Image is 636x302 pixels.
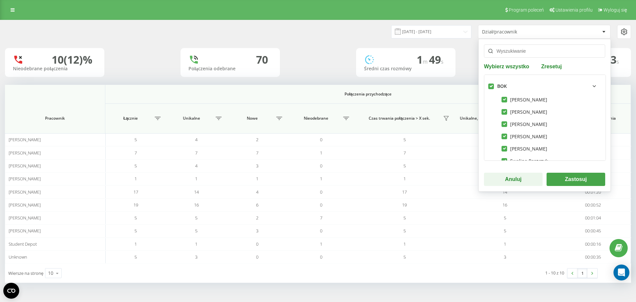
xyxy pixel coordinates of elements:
[403,228,406,234] span: 5
[9,189,41,195] span: [PERSON_NAME]
[403,241,406,247] span: 1
[320,228,322,234] span: 0
[134,228,137,234] span: 5
[195,215,197,221] span: 5
[134,241,137,247] span: 1
[13,116,97,121] span: Pracownik
[320,150,322,156] span: 1
[539,63,564,69] button: Zresetuj
[256,189,258,195] span: 4
[256,137,258,143] span: 2
[291,116,341,121] span: Nieodebrane
[169,116,213,121] span: Unikalne
[9,137,41,143] span: [PERSON_NAME]
[509,7,544,13] span: Program poleceń
[9,176,41,182] span: [PERSON_NAME]
[616,58,619,65] span: s
[52,53,92,66] div: 10 (12)%
[9,254,27,260] span: Unknown
[423,58,429,65] span: m
[497,84,507,89] div: BOK
[230,116,274,121] span: Nowe
[441,58,444,65] span: s
[320,163,322,169] span: 0
[503,202,507,208] span: 16
[9,241,37,247] span: Student Depot
[320,254,322,260] span: 0
[320,176,322,182] span: 1
[484,63,531,69] button: Wybierz wszystko
[9,202,41,208] span: [PERSON_NAME]
[256,202,258,208] span: 6
[482,29,561,35] div: Dział/pracownik
[320,241,322,247] span: 1
[429,52,444,67] span: 49
[403,150,406,156] span: 7
[195,254,197,260] span: 3
[403,163,406,169] span: 5
[194,202,199,208] span: 16
[502,121,547,127] label: [PERSON_NAME]
[613,265,629,280] div: Open Intercom Messenger
[503,189,507,195] span: 14
[134,137,137,143] span: 5
[48,270,53,276] div: 10
[256,241,258,247] span: 0
[504,228,506,234] span: 5
[502,146,547,151] label: [PERSON_NAME]
[320,202,322,208] span: 0
[9,228,41,234] span: [PERSON_NAME]
[195,176,197,182] span: 1
[3,283,19,299] button: Open CMP widget
[555,251,631,264] td: 00:00:35
[358,116,441,121] span: Czas trwania połączenia > X sek.
[134,150,137,156] span: 7
[134,215,137,221] span: 5
[8,270,43,276] span: Wiersze na stronę
[9,163,41,169] span: [PERSON_NAME]
[13,66,96,72] div: Nieodebrane połączenia
[545,270,564,276] div: 1 - 10 z 10
[9,215,41,221] span: [PERSON_NAME]
[195,150,197,156] span: 7
[605,52,619,67] span: 43
[458,116,541,121] span: Unikalne, czas trwania połączenia > X sek.
[134,91,602,97] span: Połączenia przychodzące
[555,238,631,251] td: 00:00:16
[364,66,448,72] div: Średni czas rozmówy
[188,66,272,72] div: Połączenia odebrane
[133,202,138,208] span: 19
[417,52,429,67] span: 1
[133,189,138,195] span: 17
[256,53,268,66] div: 70
[195,137,197,143] span: 4
[195,228,197,234] span: 5
[556,7,593,13] span: Ustawienia profilu
[604,7,627,13] span: Wyloguj się
[502,158,548,164] label: Ewelina Poszczyk
[320,137,322,143] span: 0
[484,44,605,58] input: Wyszukiwanie
[403,215,406,221] span: 5
[555,185,631,198] td: 00:01:20
[9,150,41,156] span: [PERSON_NAME]
[484,173,543,186] button: Anuluj
[547,173,605,186] button: Zastosuj
[195,241,197,247] span: 1
[134,163,137,169] span: 5
[504,254,506,260] span: 3
[320,189,322,195] span: 0
[403,176,406,182] span: 1
[504,215,506,221] span: 5
[256,150,258,156] span: 7
[194,189,199,195] span: 14
[577,269,587,278] a: 1
[402,189,407,195] span: 17
[502,134,547,139] label: [PERSON_NAME]
[504,241,506,247] span: 1
[555,199,631,211] td: 00:00:52
[256,254,258,260] span: 0
[109,116,153,121] span: Łącznie
[403,254,406,260] span: 5
[256,176,258,182] span: 1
